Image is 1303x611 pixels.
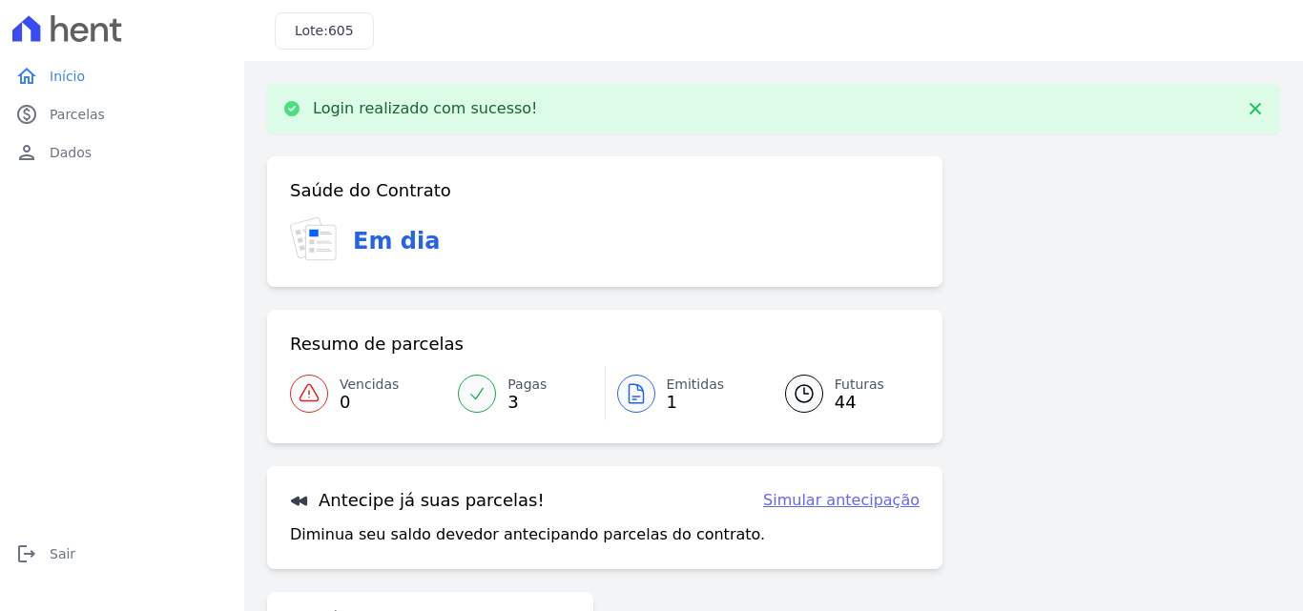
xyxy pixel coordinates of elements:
span: 3 [507,395,547,410]
i: home [15,65,38,88]
i: logout [15,542,38,565]
span: Futuras [835,375,884,395]
span: 0 [340,395,399,410]
a: paidParcelas [8,95,237,133]
span: Sair [50,544,75,563]
h3: Saúde do Contrato [290,179,451,202]
a: homeInício [8,57,237,95]
a: logoutSair [8,535,237,573]
a: Pagas 3 [446,367,604,420]
h3: Lote: [295,21,354,41]
p: Login realizado com sucesso! [313,99,538,118]
span: Vencidas [340,375,399,395]
span: 605 [328,23,354,38]
a: Vencidas 0 [290,367,446,420]
a: personDados [8,133,237,172]
span: Pagas [507,375,547,395]
a: Simular antecipação [763,489,920,512]
i: paid [15,103,38,126]
h3: Antecipe já suas parcelas! [290,489,545,512]
h3: Resumo de parcelas [290,333,464,356]
a: Emitidas 1 [606,367,762,420]
a: Futuras 44 [762,367,920,420]
span: Dados [50,143,92,162]
span: Emitidas [667,375,725,395]
h3: Em dia [353,224,440,258]
span: Início [50,67,85,86]
i: person [15,141,38,164]
span: Parcelas [50,105,105,124]
span: 1 [667,395,725,410]
p: Diminua seu saldo devedor antecipando parcelas do contrato. [290,523,765,546]
span: 44 [835,395,884,410]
